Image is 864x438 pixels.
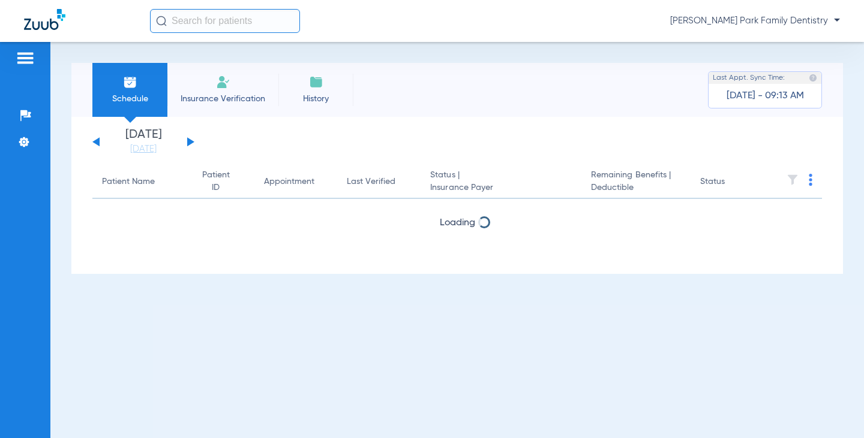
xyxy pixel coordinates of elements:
div: Last Verified [347,176,412,188]
span: Last Appt. Sync Time: [713,72,785,84]
img: group-dot-blue.svg [809,174,812,186]
img: Schedule [123,75,137,89]
th: Status [691,165,772,199]
span: Deductible [591,182,681,194]
span: Schedule [101,93,158,105]
div: Appointment [264,176,314,188]
img: History [309,75,323,89]
th: Status | [421,165,581,199]
span: [PERSON_NAME] Park Family Dentistry [670,15,840,27]
li: [DATE] [107,129,179,155]
div: Patient ID [197,169,245,194]
span: Insurance Payer [430,182,572,194]
img: filter.svg [787,174,799,186]
img: Manual Insurance Verification [216,75,230,89]
input: Search for patients [150,9,300,33]
div: Patient Name [102,176,155,188]
div: Last Verified [347,176,395,188]
th: Remaining Benefits | [581,165,691,199]
img: last sync help info [809,74,817,82]
div: Patient Name [102,176,178,188]
div: Appointment [264,176,328,188]
a: [DATE] [107,143,179,155]
div: Patient ID [197,169,234,194]
img: Zuub Logo [24,9,65,30]
span: Loading [440,218,475,228]
span: [DATE] - 09:13 AM [727,90,804,102]
span: History [287,93,344,105]
img: hamburger-icon [16,51,35,65]
span: Insurance Verification [176,93,269,105]
img: Search Icon [156,16,167,26]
